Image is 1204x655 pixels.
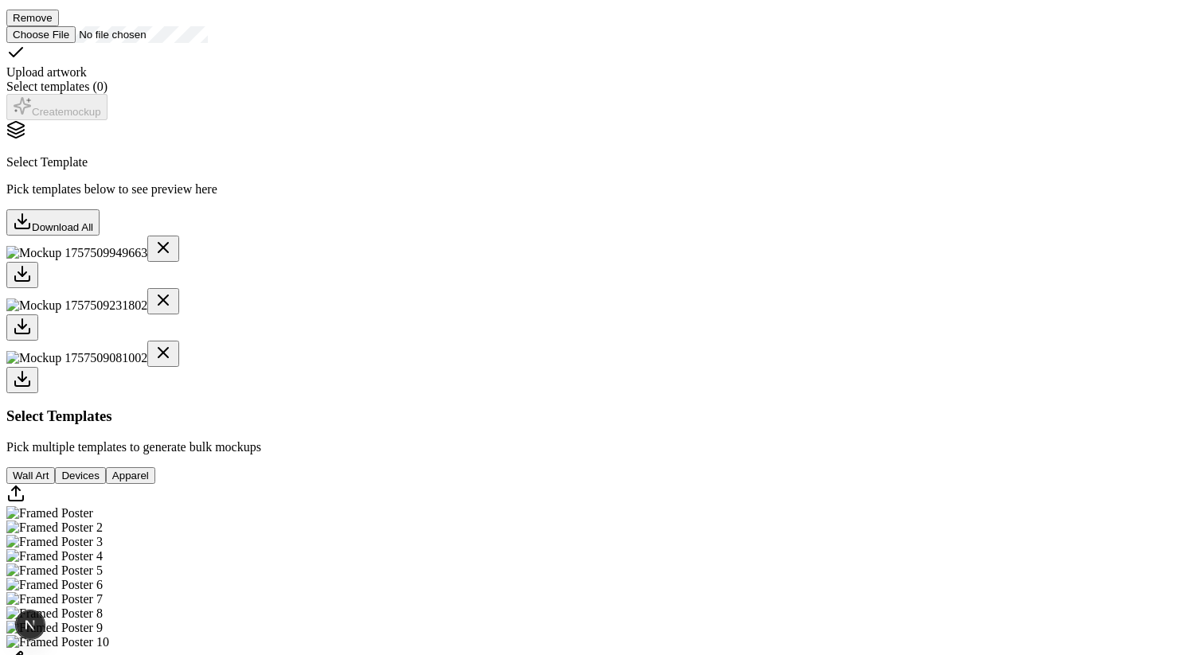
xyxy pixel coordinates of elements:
button: Delete mockup [147,341,179,367]
div: Select template Framed Poster 3 [6,535,1198,549]
div: Create mockup [13,96,101,118]
img: Framed Poster 8 [6,606,103,621]
div: Select template Framed Poster 7 [6,592,1198,606]
p: Pick multiple templates to generate bulk mockups [6,440,1198,454]
button: Delete mockup [147,288,179,314]
div: Upload custom PSD template [6,484,1198,506]
div: Select template Framed Poster 4 [6,549,1198,563]
button: Download mockup [6,262,38,288]
button: Createmockup [6,94,107,120]
button: Apparel [106,467,155,484]
button: Wall Art [6,467,55,484]
div: Select template Framed Poster [6,506,1198,520]
img: Framed Poster 4 [6,549,103,563]
div: Select template Framed Poster 8 [6,606,1198,621]
img: Framed Poster 5 [6,563,103,578]
h3: Select Templates [6,407,1198,425]
div: Select template Framed Poster 10 [6,635,1198,649]
img: Mockup 1757509081002 [6,351,147,365]
img: Mockup 1757509949663 [6,246,147,260]
img: Mockup 1757509231802 [6,298,147,313]
div: Select template Framed Poster 2 [6,520,1198,535]
p: Select Template [6,155,1198,170]
img: Framed Poster 9 [6,621,103,635]
div: Select template Framed Poster 9 [6,621,1198,635]
img: Framed Poster [6,506,93,520]
div: Select template Framed Poster 6 [6,578,1198,592]
img: Framed Poster 3 [6,535,103,549]
img: Framed Poster 2 [6,520,103,535]
p: Pick templates below to see preview here [6,182,1198,197]
img: Framed Poster 10 [6,635,109,649]
span: Select templates ( 0 ) [6,80,107,93]
span: Upload artwork [6,65,87,79]
div: Select template Framed Poster 5 [6,563,1198,578]
img: Framed Poster 7 [6,592,103,606]
button: Remove [6,10,59,26]
button: Devices [55,467,105,484]
img: Framed Poster 6 [6,578,103,592]
button: Download All [6,209,100,236]
button: Delete mockup [147,236,179,262]
button: Download mockup [6,367,38,393]
button: Download mockup [6,314,38,341]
